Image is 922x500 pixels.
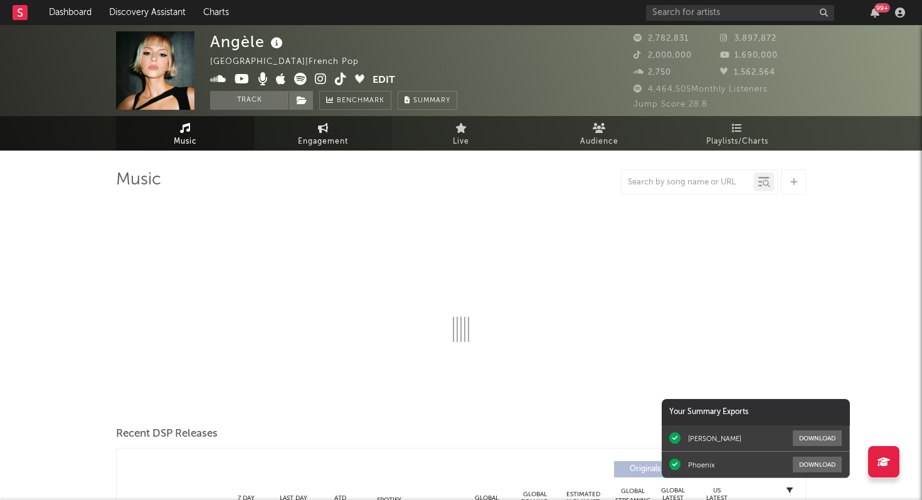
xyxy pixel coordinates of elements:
[633,85,768,93] span: 4,464,505 Monthly Listeners
[793,457,842,472] button: Download
[633,68,671,77] span: 2,750
[662,399,850,425] div: Your Summary Exports
[319,91,391,110] a: Benchmark
[210,31,286,52] div: Angèle
[720,51,778,60] span: 1,690,000
[622,465,680,473] span: Originals ( 0 )
[398,91,457,110] button: Summary
[668,116,806,151] a: Playlists/Charts
[453,134,469,149] span: Live
[633,100,707,109] span: Jump Score: 28.8
[210,91,289,110] button: Track
[413,97,450,104] span: Summary
[337,93,384,109] span: Benchmark
[174,134,197,149] span: Music
[373,73,395,88] button: Edit
[210,55,373,70] div: [GEOGRAPHIC_DATA] | French Pop
[392,116,530,151] a: Live
[720,35,776,43] span: 3,897,872
[871,8,879,18] button: 99+
[688,434,741,443] div: [PERSON_NAME]
[633,35,689,43] span: 2,782,831
[874,3,890,13] div: 99 +
[614,461,699,477] button: Originals(0)
[254,116,392,151] a: Engagement
[633,51,692,60] span: 2,000,000
[720,68,775,77] span: 1,562,564
[116,116,254,151] a: Music
[530,116,668,151] a: Audience
[706,134,768,149] span: Playlists/Charts
[622,178,754,188] input: Search by song name or URL
[580,134,618,149] span: Audience
[793,430,842,446] button: Download
[298,134,348,149] span: Engagement
[116,427,218,442] span: Recent DSP Releases
[688,460,714,469] div: Phoenix
[646,5,834,21] input: Search for artists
